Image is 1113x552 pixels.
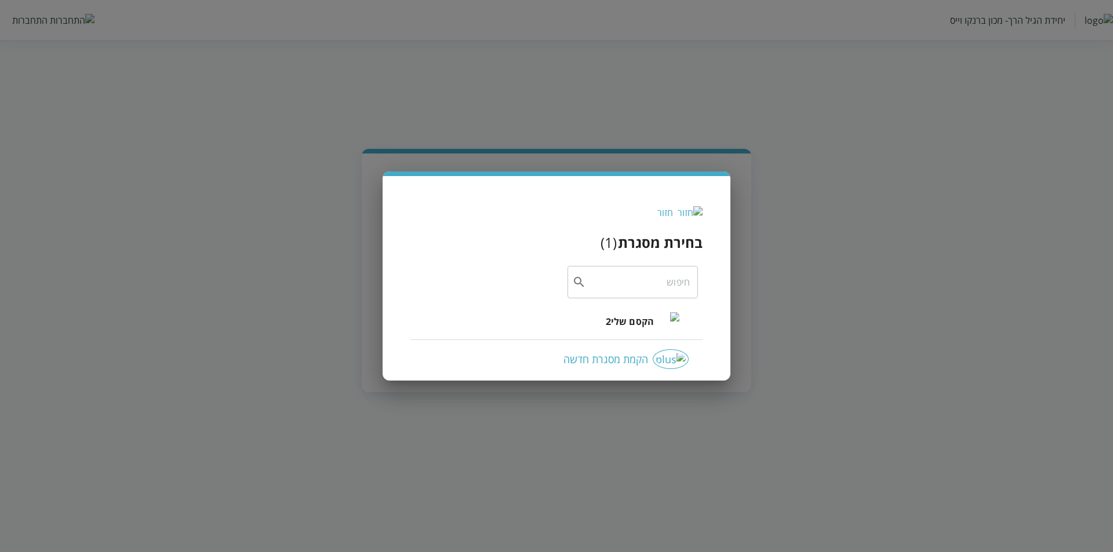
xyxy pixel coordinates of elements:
img: plus [653,349,689,369]
div: חזור [657,206,673,219]
h3: בחירת מסגרת [618,233,703,252]
div: הקמת מסגרת חדשה [424,349,689,369]
div: ( 1 ) [601,233,617,252]
input: חיפוש [586,266,690,298]
img: הקסם שלי2 [661,312,679,331]
img: חזור [678,206,703,219]
span: הקסם שלי2 [606,315,654,328]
